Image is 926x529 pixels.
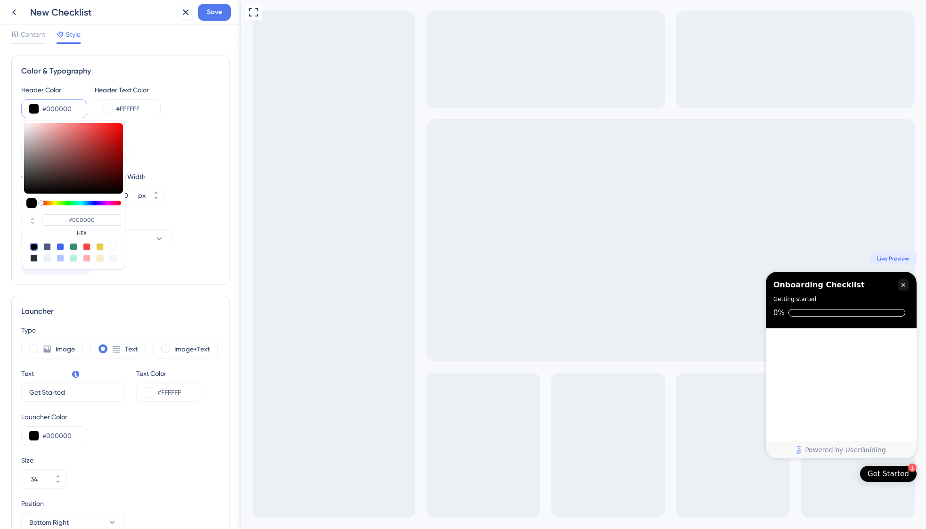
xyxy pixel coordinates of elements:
[524,441,675,458] div: Footer
[21,325,220,336] div: Type
[21,455,220,466] div: Size
[29,517,69,528] span: Bottom Right
[656,279,668,291] div: Close Checklist
[21,29,45,40] span: Content
[21,411,87,423] div: Launcher Color
[42,229,121,237] label: HEX
[95,84,161,96] div: Header Text Color
[21,65,220,77] div: Color & Typography
[138,190,146,201] div: px
[21,229,172,248] button: System Font
[125,343,138,355] label: Text
[117,190,136,201] input: px
[21,171,87,182] div: Checklist Height
[21,306,220,317] div: Launcher
[148,186,164,195] button: px
[21,214,220,226] div: Select Font
[619,466,675,482] div: Open Get Started checklist, remaining modules: 1
[21,498,125,509] div: Position
[564,444,645,456] span: Powered by UserGuiding
[29,387,117,398] input: Get Started
[524,272,675,458] div: Checklist Container
[532,294,575,304] div: Getting started
[21,84,87,96] div: Header Color
[532,309,543,317] div: 0%
[524,328,675,440] div: Checklist items
[66,29,81,40] span: Style
[532,309,668,317] div: Checklist progress: 0%
[532,279,623,291] div: Onboarding Checklist
[174,343,210,355] label: Image+Text
[667,464,675,472] div: 1
[21,368,34,379] div: Text
[198,4,231,21] button: Save
[21,258,91,275] button: Custom Font
[30,6,173,19] div: New Checklist
[98,171,164,182] div: Checklist Width
[136,368,202,379] div: Text Color
[148,195,164,205] button: px
[636,255,668,262] span: Live Preview
[21,128,220,139] div: Header Style
[56,343,75,355] label: Image
[207,7,222,18] span: Save
[626,469,668,479] div: Get Started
